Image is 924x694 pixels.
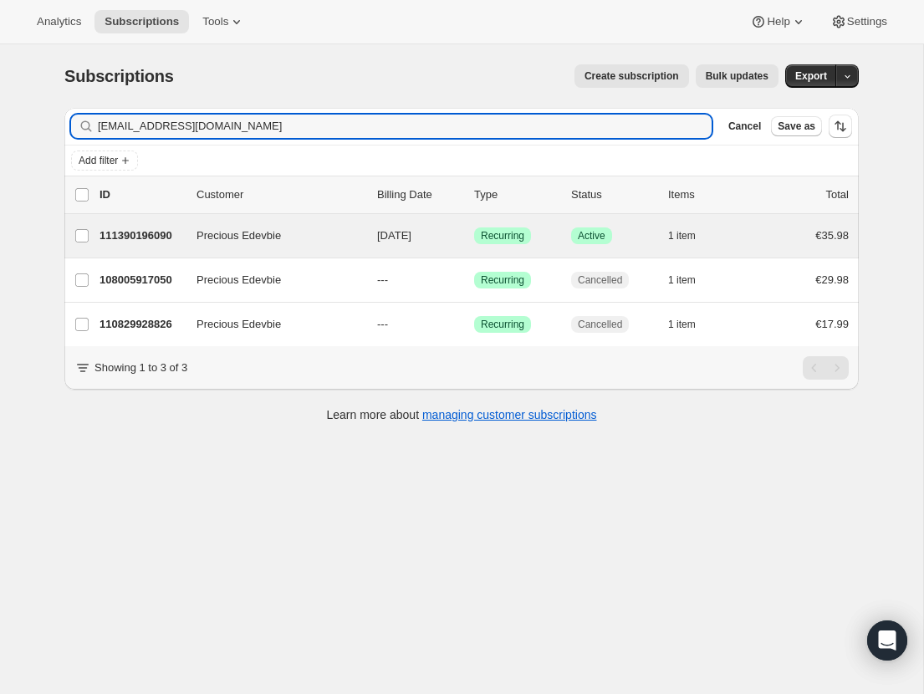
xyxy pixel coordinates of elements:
p: ID [100,186,183,203]
div: 110829928826Precious Edevbie---SuccessRecurringCancelled1 item€17.99 [100,313,849,336]
span: Cancelled [578,273,622,287]
span: Precious Edevbie [197,272,281,288]
div: 108005917050Precious Edevbie---SuccessRecurringCancelled1 item€29.98 [100,268,849,292]
span: Precious Edevbie [197,316,281,333]
button: Sort the results [829,115,852,138]
p: Total [826,186,849,203]
span: --- [377,318,388,330]
button: Precious Edevbie [186,311,354,338]
nav: Pagination [803,356,849,380]
button: Subscriptions [94,10,189,33]
div: 111390196090Precious Edevbie[DATE]SuccessRecurringSuccessActive1 item€35.98 [100,224,849,247]
span: 1 item [668,273,696,287]
span: Settings [847,15,887,28]
span: Export [795,69,827,83]
span: Create subscription [585,69,679,83]
button: 1 item [668,313,714,336]
span: €29.98 [815,273,849,286]
button: Add filter [71,151,138,171]
span: Add filter [79,154,118,167]
span: Precious Edevbie [197,227,281,244]
span: 1 item [668,318,696,331]
input: Filter subscribers [98,115,712,138]
button: Cancel [722,116,768,136]
button: Precious Edevbie [186,267,354,293]
span: Recurring [481,318,524,331]
div: IDCustomerBilling DateTypeStatusItemsTotal [100,186,849,203]
div: Type [474,186,558,203]
div: Open Intercom Messenger [867,620,907,661]
span: [DATE] [377,229,411,242]
button: Export [785,64,837,88]
p: Learn more about [327,406,597,423]
p: Billing Date [377,186,461,203]
span: Tools [202,15,228,28]
span: €17.99 [815,318,849,330]
button: Precious Edevbie [186,222,354,249]
span: Bulk updates [706,69,768,83]
button: Settings [820,10,897,33]
button: 1 item [668,268,714,292]
span: Subscriptions [64,67,174,85]
span: Analytics [37,15,81,28]
p: Status [571,186,655,203]
button: Create subscription [574,64,689,88]
div: Items [668,186,752,203]
p: 108005917050 [100,272,183,288]
span: €35.98 [815,229,849,242]
button: Bulk updates [696,64,779,88]
button: Save as [771,116,822,136]
a: managing customer subscriptions [422,408,597,421]
button: 1 item [668,224,714,247]
span: Active [578,229,605,242]
span: 1 item [668,229,696,242]
span: Save as [778,120,815,133]
span: --- [377,273,388,286]
span: Cancelled [578,318,622,331]
p: Showing 1 to 3 of 3 [94,360,187,376]
p: Customer [197,186,364,203]
button: Help [740,10,816,33]
p: 111390196090 [100,227,183,244]
p: 110829928826 [100,316,183,333]
span: Recurring [481,273,524,287]
span: Help [767,15,789,28]
span: Recurring [481,229,524,242]
button: Tools [192,10,255,33]
span: Subscriptions [105,15,179,28]
span: Cancel [728,120,761,133]
button: Analytics [27,10,91,33]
